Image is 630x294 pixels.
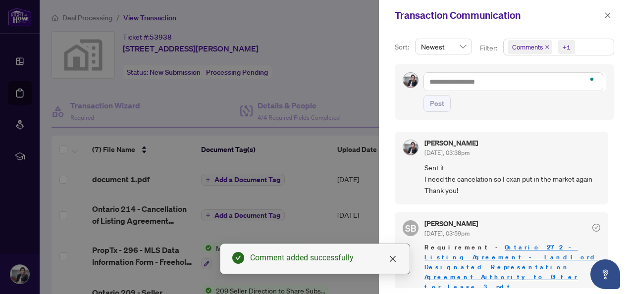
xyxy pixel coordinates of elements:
button: Post [423,95,451,112]
h5: [PERSON_NAME] [424,220,478,227]
span: check-circle [592,224,600,232]
div: Comment added successfully [250,252,398,264]
h5: [PERSON_NAME] [424,140,478,147]
p: Filter: [480,43,499,53]
span: close [545,45,550,49]
p: Sort: [395,42,411,52]
span: close [389,255,397,263]
span: Newest [421,39,466,54]
span: [DATE], 03:38pm [424,149,470,156]
textarea: To enrich screen reader interactions, please activate Accessibility in Grammarly extension settings [423,72,603,91]
img: Profile Icon [403,73,418,88]
span: check-circle [232,252,244,264]
a: Ontario 272 - Listing Agreement - Landlord Designated Representation Agreement Authority to Offer... [424,243,598,291]
div: Transaction Communication [395,8,601,23]
span: [DATE], 03:59pm [424,230,470,237]
button: Open asap [590,259,620,289]
div: +1 [563,42,571,52]
span: Sent it I need the cancelation so I cxan put in the market again Thank you! [424,162,600,196]
span: Comments [508,40,552,54]
a: Close [387,253,398,264]
img: Profile Icon [403,140,418,155]
span: Requirement - [424,243,600,292]
span: close [604,12,611,19]
span: Comments [512,42,543,52]
span: SB [405,221,417,235]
